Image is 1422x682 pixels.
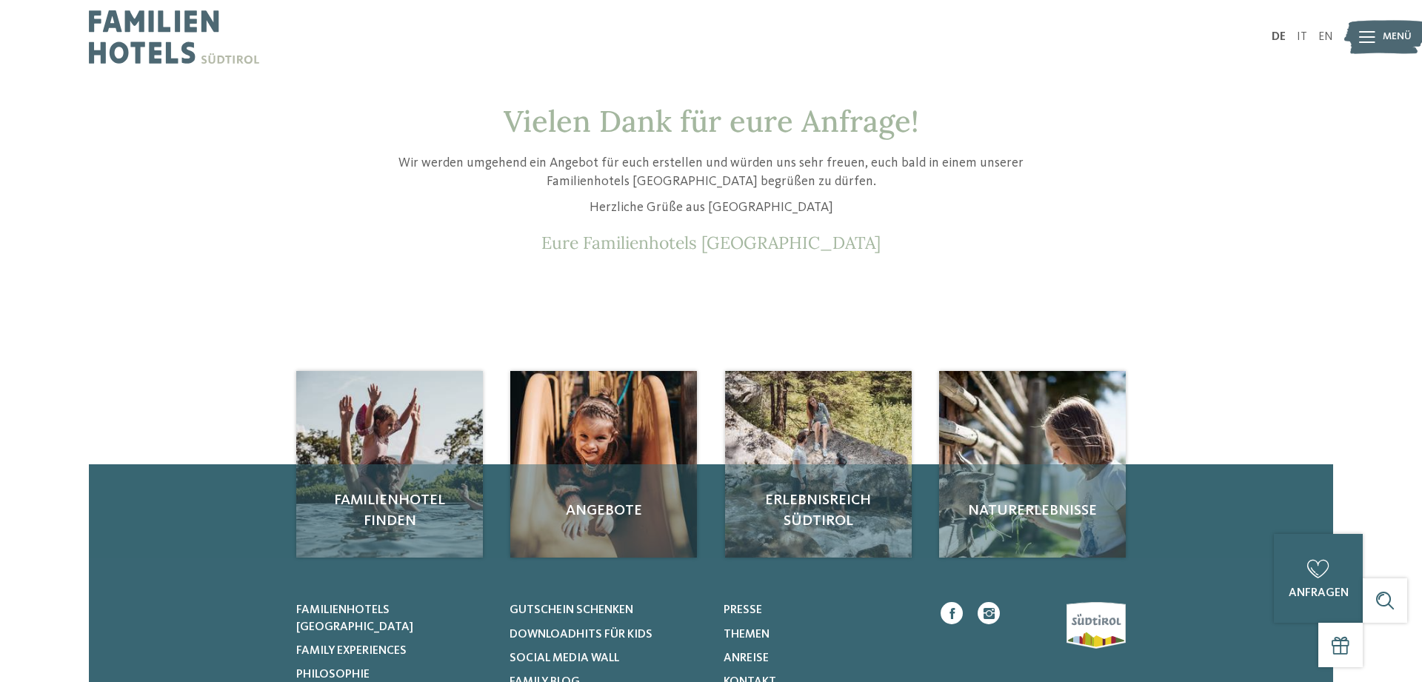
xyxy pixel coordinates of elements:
[296,602,491,635] a: Familienhotels [GEOGRAPHIC_DATA]
[1383,30,1412,44] span: Menü
[724,650,918,666] a: Anreise
[296,371,483,558] a: Anfrage Familienhotel finden
[939,371,1126,558] a: Anfrage Naturerlebnisse
[1318,31,1333,43] a: EN
[510,626,704,643] a: Downloadhits für Kids
[954,501,1111,521] span: Naturerlebnisse
[296,669,370,681] span: Philosophie
[939,371,1126,558] img: Anfrage
[359,198,1063,217] p: Herzliche Grüße aus [GEOGRAPHIC_DATA]
[525,501,682,521] span: Angebote
[359,154,1063,191] p: Wir werden umgehend ein Angebot für euch erstellen und würden uns sehr freuen, euch bald in einem...
[510,371,697,558] img: Anfrage
[359,233,1063,253] p: Eure Familienhotels [GEOGRAPHIC_DATA]
[724,602,918,618] a: Presse
[724,629,770,641] span: Themen
[725,371,912,558] img: Anfrage
[1272,31,1286,43] a: DE
[724,652,769,664] span: Anreise
[724,604,762,616] span: Presse
[510,652,619,664] span: Social Media Wall
[724,626,918,643] a: Themen
[296,643,491,659] a: Family Experiences
[296,371,483,558] img: Anfrage
[725,371,912,558] a: Anfrage Erlebnisreich Südtirol
[311,490,468,532] span: Familienhotel finden
[510,602,704,618] a: Gutschein schenken
[504,102,919,140] span: Vielen Dank für eure Anfrage!
[510,650,704,666] a: Social Media Wall
[510,371,697,558] a: Anfrage Angebote
[296,645,407,657] span: Family Experiences
[1297,31,1307,43] a: IT
[740,490,897,532] span: Erlebnisreich Südtirol
[1274,534,1363,623] a: anfragen
[1289,587,1349,599] span: anfragen
[510,629,652,641] span: Downloadhits für Kids
[296,604,413,632] span: Familienhotels [GEOGRAPHIC_DATA]
[510,604,633,616] span: Gutschein schenken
